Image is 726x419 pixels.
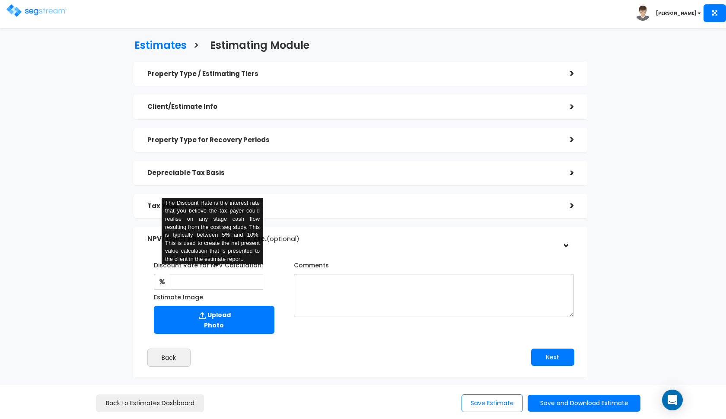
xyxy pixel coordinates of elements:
div: > [557,133,574,146]
button: Next [531,349,574,366]
label: Discount Rate for NPV Calculation: [154,258,263,270]
button: Save and Download Estimate [528,395,640,412]
h5: Property Type for Recovery Periods [147,136,557,144]
h5: Depreciable Tax Basis [147,169,557,177]
label: Upload Photo [154,306,274,334]
div: > [557,199,574,213]
div: > [557,67,574,80]
h5: Client/Estimate Info [147,103,557,111]
button: Save Estimate [462,394,523,412]
a: Back to Estimates Dashboard [96,394,204,412]
div: > [557,166,574,180]
h5: NPV/ Cover Photo/Comments, etc. [147,235,557,243]
label: Comments [294,258,329,270]
div: Open Intercom Messenger [662,390,683,410]
h3: Estimating Module [210,40,309,53]
a: Estimates [128,31,187,57]
h5: Tax Year [147,203,557,210]
h3: > [193,40,199,53]
a: Estimating Module [204,31,309,57]
h3: Estimates [134,40,187,53]
b: [PERSON_NAME] [656,10,697,16]
img: logo.png [6,4,67,17]
img: Upload Icon [197,310,207,321]
button: Back [147,349,191,367]
div: > [559,231,572,248]
div: The Discount Rate is the interest rate that you believe the tax payer could realise on any stage ... [162,198,263,265]
span: (optional) [267,234,299,243]
div: > [557,100,574,114]
h5: Property Type / Estimating Tiers [147,70,557,78]
label: Estimate Image [154,290,203,302]
img: avatar.png [635,6,650,21]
